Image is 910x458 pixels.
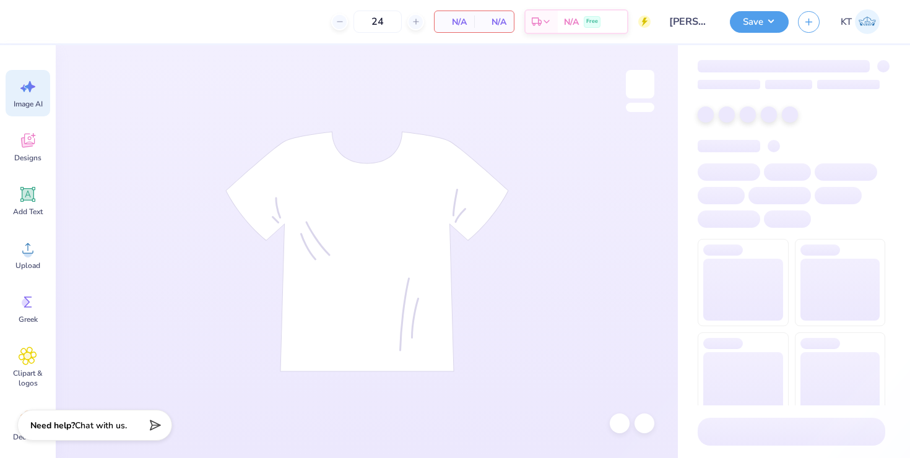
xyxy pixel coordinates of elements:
span: Image AI [14,99,43,109]
span: Free [586,17,598,26]
a: KT [835,9,885,34]
input: – – [353,11,402,33]
span: Designs [14,153,41,163]
span: Chat with us. [75,420,127,431]
span: Add Text [13,207,43,217]
span: Decorate [13,432,43,442]
span: N/A [442,15,467,28]
span: KT [841,15,852,29]
input: Untitled Design [660,9,721,34]
span: Upload [15,261,40,270]
span: N/A [564,15,579,28]
span: N/A [482,15,506,28]
button: Save [730,11,789,33]
img: tee-skeleton.svg [225,131,509,372]
span: Clipart & logos [7,368,48,388]
img: Kaya Tong [855,9,880,34]
strong: Need help? [30,420,75,431]
span: Greek [19,314,38,324]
